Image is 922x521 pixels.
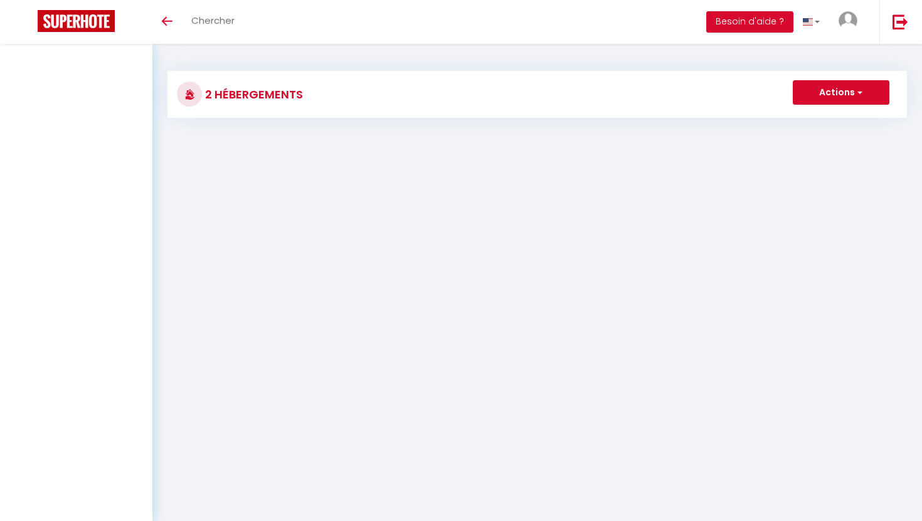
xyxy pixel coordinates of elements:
[839,11,857,30] img: ...
[893,14,908,29] img: logout
[706,11,793,33] button: Besoin d'aide ?
[793,80,889,105] button: Actions
[38,10,115,32] img: Super Booking
[202,80,303,108] h3: 2 Hébergements
[191,14,235,27] span: Chercher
